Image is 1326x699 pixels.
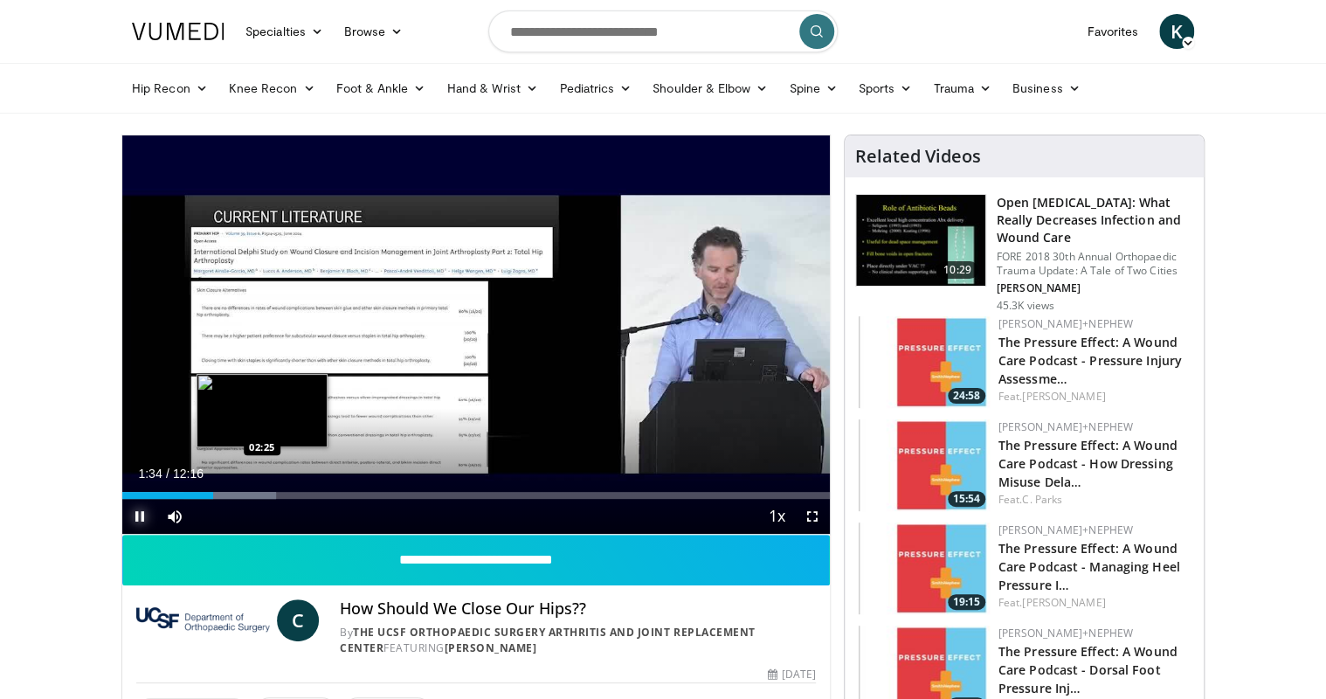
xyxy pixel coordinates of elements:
button: Mute [157,499,192,534]
p: [PERSON_NAME] [997,281,1193,295]
a: 19:15 [859,523,990,614]
a: Shoulder & Elbow [642,71,778,106]
a: 24:58 [859,316,990,408]
span: / [166,467,169,481]
img: The UCSF Orthopaedic Surgery Arthritis and Joint Replacement Center [136,599,270,641]
a: [PERSON_NAME]+Nephew [998,626,1133,640]
a: Knee Recon [218,71,326,106]
span: 1:34 [138,467,162,481]
a: Browse [334,14,414,49]
div: Feat. [998,389,1190,405]
a: [PERSON_NAME] [1022,389,1105,404]
a: 15:54 [859,419,990,511]
span: 15:54 [948,491,985,507]
a: Foot & Ankle [326,71,437,106]
div: By FEATURING [340,625,815,656]
a: The UCSF Orthopaedic Surgery Arthritis and Joint Replacement Center [340,625,755,655]
h3: Open [MEDICAL_DATA]: What Really Decreases Infection and Wound Care [997,194,1193,246]
a: Spine [778,71,847,106]
a: Favorites [1076,14,1149,49]
a: Hand & Wrist [436,71,549,106]
a: K [1159,14,1194,49]
a: Pediatrics [549,71,642,106]
div: Feat. [998,492,1190,508]
a: [PERSON_NAME] [445,640,537,655]
span: 10:29 [936,261,978,279]
button: Fullscreen [795,499,830,534]
video-js: Video Player [122,135,830,535]
img: 60a7b2e5-50df-40c4-868a-521487974819.150x105_q85_crop-smart_upscale.jpg [859,523,990,614]
img: image.jpeg [197,374,328,447]
a: C. Parks [1022,492,1062,507]
a: Hip Recon [121,71,218,106]
a: Business [1002,71,1091,106]
a: Specialties [235,14,334,49]
p: FORE 2018 30th Annual Orthopaedic Trauma Update: A Tale of Two Cities [997,250,1193,278]
a: C [277,599,319,641]
div: Progress Bar [122,492,830,499]
a: The Pressure Effect: A Wound Care Podcast - Dorsal Foot Pressure Inj… [998,643,1178,696]
img: 61e02083-5525-4adc-9284-c4ef5d0bd3c4.150x105_q85_crop-smart_upscale.jpg [859,419,990,511]
span: 12:16 [173,467,204,481]
img: VuMedi Logo [132,23,224,40]
a: Sports [848,71,923,106]
p: 45.3K views [997,299,1054,313]
a: The Pressure Effect: A Wound Care Podcast - Pressure Injury Assessme… [998,334,1182,387]
span: 19:15 [948,594,985,610]
a: Trauma [922,71,1002,106]
div: [DATE] [768,667,815,682]
span: 24:58 [948,388,985,404]
a: 10:29 Open [MEDICAL_DATA]: What Really Decreases Infection and Wound Care FORE 2018 30th Annual O... [855,194,1193,313]
button: Pause [122,499,157,534]
a: The Pressure Effect: A Wound Care Podcast - How Dressing Misuse Dela… [998,437,1178,490]
img: 2a658e12-bd38-46e9-9f21-8239cc81ed40.150x105_q85_crop-smart_upscale.jpg [859,316,990,408]
a: [PERSON_NAME]+Nephew [998,419,1133,434]
img: ded7be61-cdd8-40fc-98a3-de551fea390e.150x105_q85_crop-smart_upscale.jpg [856,195,985,286]
h4: Related Videos [855,146,981,167]
button: Playback Rate [760,499,795,534]
a: [PERSON_NAME] [1022,595,1105,610]
a: [PERSON_NAME]+Nephew [998,316,1133,331]
a: The Pressure Effect: A Wound Care Podcast - Managing Heel Pressure I… [998,540,1180,593]
h4: How Should We Close Our Hips?? [340,599,815,619]
a: [PERSON_NAME]+Nephew [998,523,1133,537]
div: Feat. [998,595,1190,611]
input: Search topics, interventions [488,10,838,52]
